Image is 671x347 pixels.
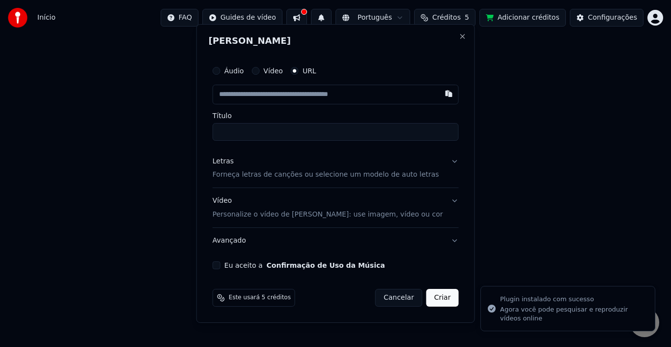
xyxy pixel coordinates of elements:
button: VídeoPersonalize o vídeo de [PERSON_NAME]: use imagem, vídeo ou cor [213,189,459,228]
label: Eu aceito a [224,262,385,269]
label: URL [303,67,316,74]
div: Letras [213,157,234,166]
button: Avançado [213,228,459,253]
button: Cancelar [375,289,422,307]
button: Eu aceito a [267,262,385,269]
p: Forneça letras de canções ou selecione um modelo de auto letras [213,170,439,180]
label: Título [213,112,459,119]
label: Vídeo [263,67,283,74]
p: Personalize o vídeo de [PERSON_NAME]: use imagem, vídeo ou cor [213,210,443,220]
label: Áudio [224,67,244,74]
h2: [PERSON_NAME] [209,36,463,45]
span: Este usará 5 créditos [229,294,291,302]
button: Criar [426,289,459,307]
div: Vídeo [213,196,443,220]
button: LetrasForneça letras de canções ou selecione um modelo de auto letras [213,149,459,188]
